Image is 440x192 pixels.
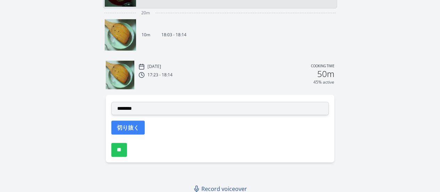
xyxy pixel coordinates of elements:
[147,72,173,78] p: 17:23 - 18:14
[161,32,186,38] p: 18:03 - 18:14
[147,64,161,69] p: [DATE]
[142,32,150,38] p: 10m
[317,70,334,78] h2: 50m
[311,63,334,70] p: Cooking time
[106,61,134,89] img: 250912090404_thumb.jpeg
[111,121,145,135] button: 切り抜く
[313,79,334,85] p: 45% active
[141,10,150,16] span: 20m
[105,19,136,51] img: 250912090404_thumb.jpeg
